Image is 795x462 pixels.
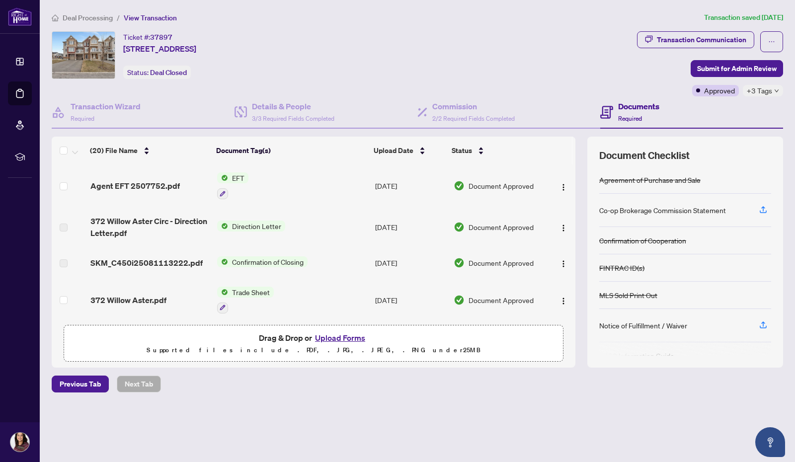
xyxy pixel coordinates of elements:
[556,255,571,271] button: Logo
[768,38,775,45] span: ellipsis
[71,115,94,122] span: Required
[452,145,472,156] span: Status
[599,235,686,246] div: Confirmation of Cooperation
[559,183,567,191] img: Logo
[123,43,196,55] span: [STREET_ADDRESS]
[52,14,59,21] span: home
[217,221,228,231] img: Status Icon
[8,7,32,26] img: logo
[755,427,785,457] button: Open asap
[228,256,308,267] span: Confirmation of Closing
[217,221,285,231] button: Status IconDirection Letter
[599,290,657,301] div: MLS Sold Print Out
[228,172,248,183] span: EFT
[52,32,115,78] img: IMG-X12087856_1.jpg
[217,256,308,267] button: Status IconConfirmation of Closing
[90,145,138,156] span: (20) File Name
[374,145,413,156] span: Upload Date
[599,262,644,273] div: FINTRAC ID(s)
[618,100,659,112] h4: Documents
[454,222,465,232] img: Document Status
[559,260,567,268] img: Logo
[217,287,274,313] button: Status IconTrade Sheet
[371,207,450,247] td: [DATE]
[704,12,783,23] article: Transaction saved [DATE]
[691,60,783,77] button: Submit for Admin Review
[704,85,735,96] span: Approved
[90,180,180,192] span: Agent EFT 2507752.pdf
[432,100,515,112] h4: Commission
[469,180,534,191] span: Document Approved
[252,100,334,112] h4: Details & People
[469,222,534,232] span: Document Approved
[228,287,274,298] span: Trade Sheet
[657,32,746,48] div: Transaction Communication
[556,219,571,235] button: Logo
[150,33,172,42] span: 37897
[90,257,203,269] span: SKM_C450i25081113222.pdf
[217,256,228,267] img: Status Icon
[312,331,368,344] button: Upload Forms
[70,344,557,356] p: Supported files include .PDF, .JPG, .JPEG, .PNG under 25 MB
[599,205,726,216] div: Co-op Brokerage Commission Statement
[432,115,515,122] span: 2/2 Required Fields Completed
[123,66,191,79] div: Status:
[10,433,29,452] img: Profile Icon
[371,164,450,207] td: [DATE]
[90,215,209,239] span: 372 Willow Aster Circ - Direction Letter.pdf
[117,12,120,23] li: /
[71,100,141,112] h4: Transaction Wizard
[370,137,448,164] th: Upload Date
[52,376,109,392] button: Previous Tab
[469,257,534,268] span: Document Approved
[86,137,212,164] th: (20) File Name
[697,61,777,77] span: Submit for Admin Review
[556,178,571,194] button: Logo
[448,137,545,164] th: Status
[556,292,571,308] button: Logo
[64,325,563,362] span: Drag & Drop orUpload FormsSupported files include .PDF, .JPG, .JPEG, .PNG under25MB
[63,13,113,22] span: Deal Processing
[259,331,368,344] span: Drag & Drop or
[774,88,779,93] span: down
[559,297,567,305] img: Logo
[252,115,334,122] span: 3/3 Required Fields Completed
[454,295,465,306] img: Document Status
[371,247,450,279] td: [DATE]
[123,31,172,43] div: Ticket #:
[124,13,177,22] span: View Transaction
[599,149,690,162] span: Document Checklist
[371,279,450,321] td: [DATE]
[150,68,187,77] span: Deal Closed
[618,115,642,122] span: Required
[117,376,161,392] button: Next Tab
[90,294,166,306] span: 372 Willow Aster.pdf
[559,224,567,232] img: Logo
[217,172,228,183] img: Status Icon
[599,174,701,185] div: Agreement of Purchase and Sale
[454,180,465,191] img: Document Status
[469,295,534,306] span: Document Approved
[747,85,772,96] span: +3 Tags
[454,257,465,268] img: Document Status
[217,172,248,199] button: Status IconEFT
[637,31,754,48] button: Transaction Communication
[228,221,285,231] span: Direction Letter
[212,137,370,164] th: Document Tag(s)
[60,376,101,392] span: Previous Tab
[599,320,687,331] div: Notice of Fulfillment / Waiver
[217,287,228,298] img: Status Icon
